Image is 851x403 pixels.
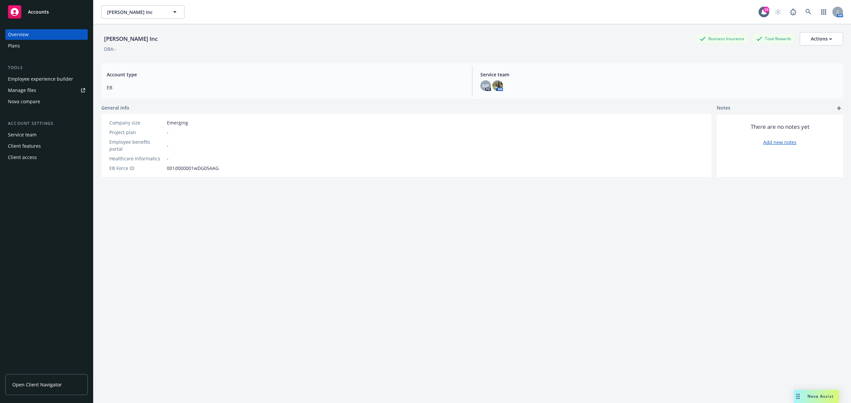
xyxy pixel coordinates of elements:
[807,393,834,399] span: Nova Assist
[696,35,748,43] div: Business Insurance
[167,129,169,136] span: -
[107,84,464,91] span: EB
[482,82,489,89] span: NP
[109,165,164,172] div: EB Force ID
[5,85,88,96] a: Manage files
[763,7,769,13] div: 19
[8,141,41,151] div: Client features
[8,40,20,51] div: Plans
[8,152,37,163] div: Client access
[8,74,73,84] div: Employee experience builder
[167,155,169,162] span: -
[28,9,49,15] span: Accounts
[817,5,830,19] a: Switch app
[5,96,88,107] a: Nova compare
[717,104,730,112] span: Notes
[109,155,164,162] div: Healthcare Informatics
[492,80,503,91] img: photo
[5,152,88,163] a: Client access
[101,35,160,43] div: [PERSON_NAME] Inc
[5,141,88,151] a: Client features
[835,104,843,112] a: add
[8,85,36,96] div: Manage files
[5,64,88,71] div: Tools
[5,3,88,21] a: Accounts
[109,129,164,136] div: Project plan
[167,119,188,126] span: Emerging
[480,71,838,78] span: Service team
[8,29,29,40] div: Overview
[5,129,88,140] a: Service team
[787,5,800,19] a: Report a Bug
[12,381,62,388] span: Open Client Navigator
[802,5,815,19] a: Search
[751,123,809,131] span: There are no notes yet
[763,139,796,146] a: Add new notes
[753,35,794,43] div: Total Rewards
[5,40,88,51] a: Plans
[8,129,37,140] div: Service team
[771,5,785,19] a: Start snowing
[794,390,802,403] div: Drag to move
[167,165,219,172] span: 001d000001wDG05AAG
[5,74,88,84] a: Employee experience builder
[101,5,184,19] button: [PERSON_NAME] Inc
[101,104,129,111] span: General info
[800,32,843,45] button: Actions
[5,29,88,40] a: Overview
[8,96,40,107] div: Nova compare
[109,138,164,152] div: Employee benefits portal
[5,120,88,127] div: Account settings
[167,142,169,149] span: -
[107,9,165,16] span: [PERSON_NAME] Inc
[811,33,832,45] div: Actions
[104,45,116,52] div: DBA: -
[794,390,839,403] button: Nova Assist
[107,71,464,78] span: Account type
[109,119,164,126] div: Company size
